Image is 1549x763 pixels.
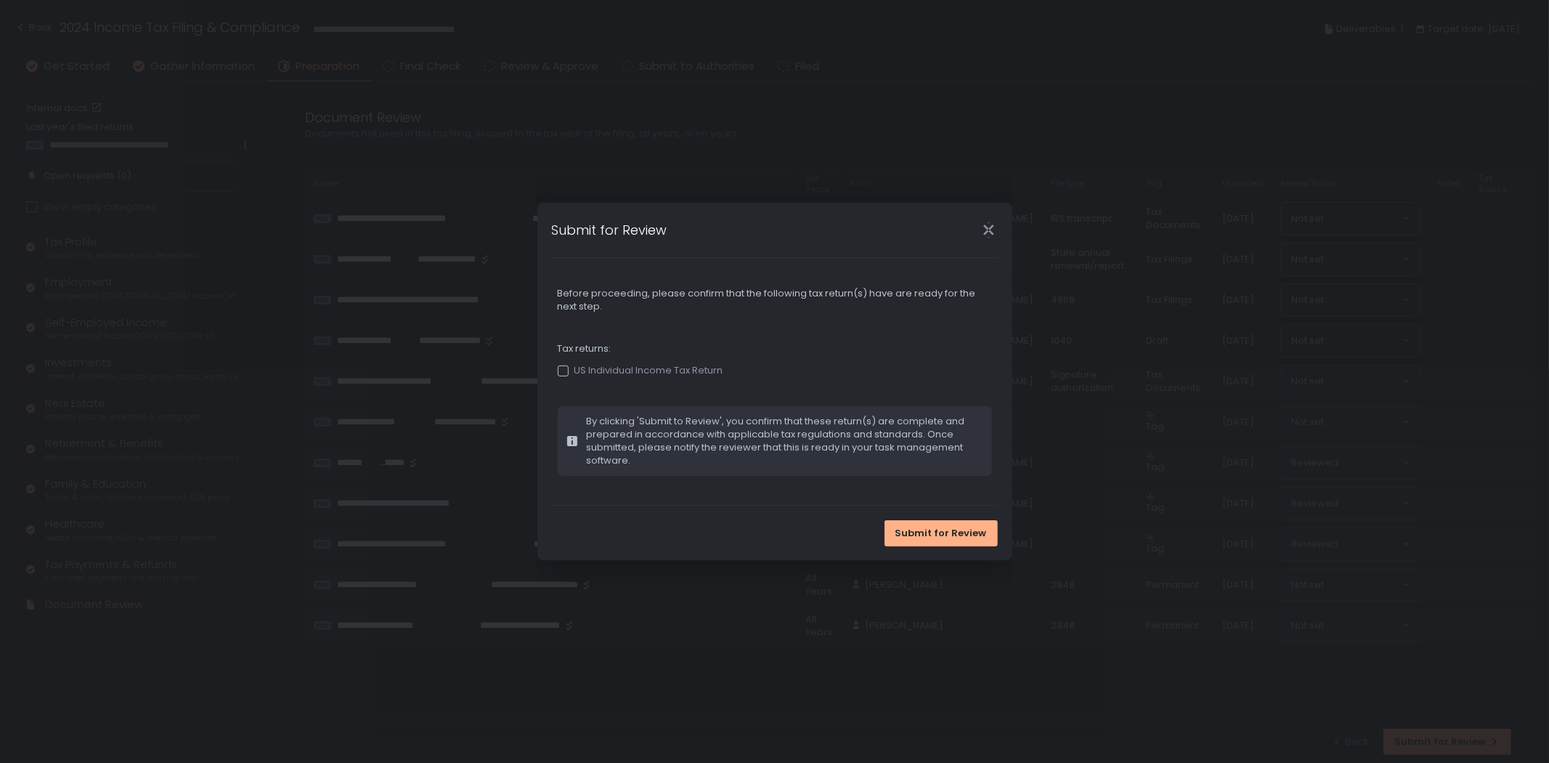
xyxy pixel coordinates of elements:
span: By clicking 'Submit to Review', you confirm that these return(s) are complete and prepared in acc... [587,415,983,467]
h1: Submit for Review [552,220,667,240]
button: Submit for Review [885,520,998,546]
span: Submit for Review [895,527,987,540]
span: Tax returns: [558,342,992,355]
span: Before proceeding, please confirm that the following tax return(s) have are ready for the next step. [558,287,992,313]
div: Close [966,222,1012,238]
